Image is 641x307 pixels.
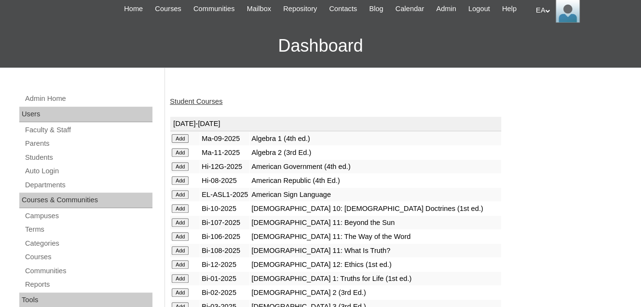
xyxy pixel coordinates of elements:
[396,3,424,14] span: Calendar
[24,223,152,236] a: Terms
[189,3,240,14] a: Communities
[497,3,521,14] a: Help
[369,3,383,14] span: Blog
[170,98,222,105] a: Student Courses
[24,265,152,277] a: Communities
[250,174,501,187] td: American Republic (4th Ed.)
[172,232,189,241] input: Add
[172,176,189,185] input: Add
[200,146,249,159] td: Ma-11-2025
[391,3,429,14] a: Calendar
[19,193,152,208] div: Courses & Communities
[5,24,636,68] h3: Dashboard
[124,3,143,14] span: Home
[119,3,148,14] a: Home
[24,251,152,263] a: Courses
[250,132,501,145] td: Algebra 1 (4th ed.)
[200,230,249,243] td: Bi-106-2025
[172,134,189,143] input: Add
[172,288,189,297] input: Add
[250,216,501,229] td: [DEMOGRAPHIC_DATA] 11: Beyond the Sun
[200,202,249,215] td: Bi-10-2025
[24,93,152,105] a: Admin Home
[250,188,501,201] td: American Sign Language
[170,117,501,131] td: [DATE]-[DATE]
[431,3,461,14] a: Admin
[24,124,152,136] a: Faculty & Staff
[24,138,152,150] a: Parents
[436,3,456,14] span: Admin
[250,244,501,257] td: [DEMOGRAPHIC_DATA] 11: What Is Truth?
[200,272,249,285] td: Bi-01-2025
[172,246,189,255] input: Add
[172,218,189,227] input: Add
[24,165,152,177] a: Auto Login
[200,160,249,173] td: Hi-12G-2025
[200,244,249,257] td: Bi-108-2025
[24,237,152,250] a: Categories
[278,3,322,14] a: Repository
[193,3,235,14] span: Communities
[247,3,272,14] span: Mailbox
[200,258,249,271] td: Bi-12-2025
[242,3,276,14] a: Mailbox
[283,3,317,14] span: Repository
[172,274,189,283] input: Add
[24,210,152,222] a: Campuses
[464,3,495,14] a: Logout
[19,107,152,122] div: Users
[502,3,517,14] span: Help
[200,216,249,229] td: Bi-107-2025
[250,272,501,285] td: [DEMOGRAPHIC_DATA] 1: Truths for Life (1st ed.)
[250,258,501,271] td: [DEMOGRAPHIC_DATA] 12: Ethics (1st ed.)
[200,132,249,145] td: Ma-09-2025
[250,160,501,173] td: American Government (4th ed.)
[250,202,501,215] td: [DEMOGRAPHIC_DATA] 10: [DEMOGRAPHIC_DATA] Doctrines (1st ed.)
[324,3,362,14] a: Contacts
[250,286,501,299] td: [DEMOGRAPHIC_DATA] 2 (3rd Ed.)
[200,174,249,187] td: Hi-08-2025
[250,230,501,243] td: [DEMOGRAPHIC_DATA] 11: The Way of the Word
[24,152,152,164] a: Students
[172,204,189,213] input: Add
[24,179,152,191] a: Departments
[150,3,186,14] a: Courses
[200,188,249,201] td: EL-ASL1-2025
[24,279,152,291] a: Reports
[172,162,189,171] input: Add
[329,3,357,14] span: Contacts
[468,3,490,14] span: Logout
[200,286,249,299] td: Bi-02-2025
[172,260,189,269] input: Add
[155,3,181,14] span: Courses
[250,146,501,159] td: Algebra 2 (3rd Ed.)
[172,190,189,199] input: Add
[172,148,189,157] input: Add
[364,3,388,14] a: Blog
